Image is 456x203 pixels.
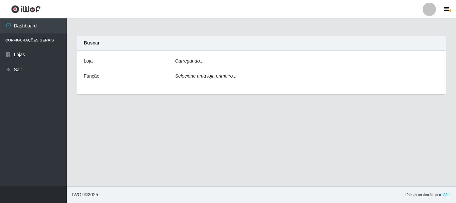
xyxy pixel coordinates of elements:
[175,58,204,64] i: Carregando...
[441,192,451,197] a: iWof
[11,5,41,13] img: CoreUI Logo
[175,73,237,79] i: Selecione uma loja primeiro...
[84,58,92,65] label: Loja
[84,73,99,80] label: Função
[72,192,84,197] span: IWOF
[84,40,99,45] strong: Buscar
[405,191,451,198] span: Desenvolvido por
[72,191,99,198] span: © 2025 .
